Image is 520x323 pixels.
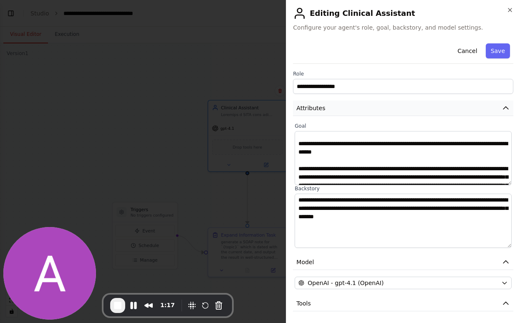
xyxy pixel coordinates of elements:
h2: Editing Clinical Assistant [293,7,513,20]
label: Backstory [295,185,512,192]
button: Cancel [452,43,482,58]
label: Goal [295,123,512,129]
button: OpenAI - gpt-4.1 (OpenAI) [295,277,512,289]
button: Model [293,255,513,270]
button: Tools [293,296,513,311]
span: OpenAI - gpt-4.1 (OpenAI) [308,279,384,287]
span: Configure your agent's role, goal, backstory, and model settings. [293,23,513,32]
button: Save [486,43,510,58]
button: Attributes [293,101,513,116]
span: Model [296,258,314,266]
span: Attributes [296,104,325,112]
span: Tools [296,299,311,308]
label: Role [293,71,513,77]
